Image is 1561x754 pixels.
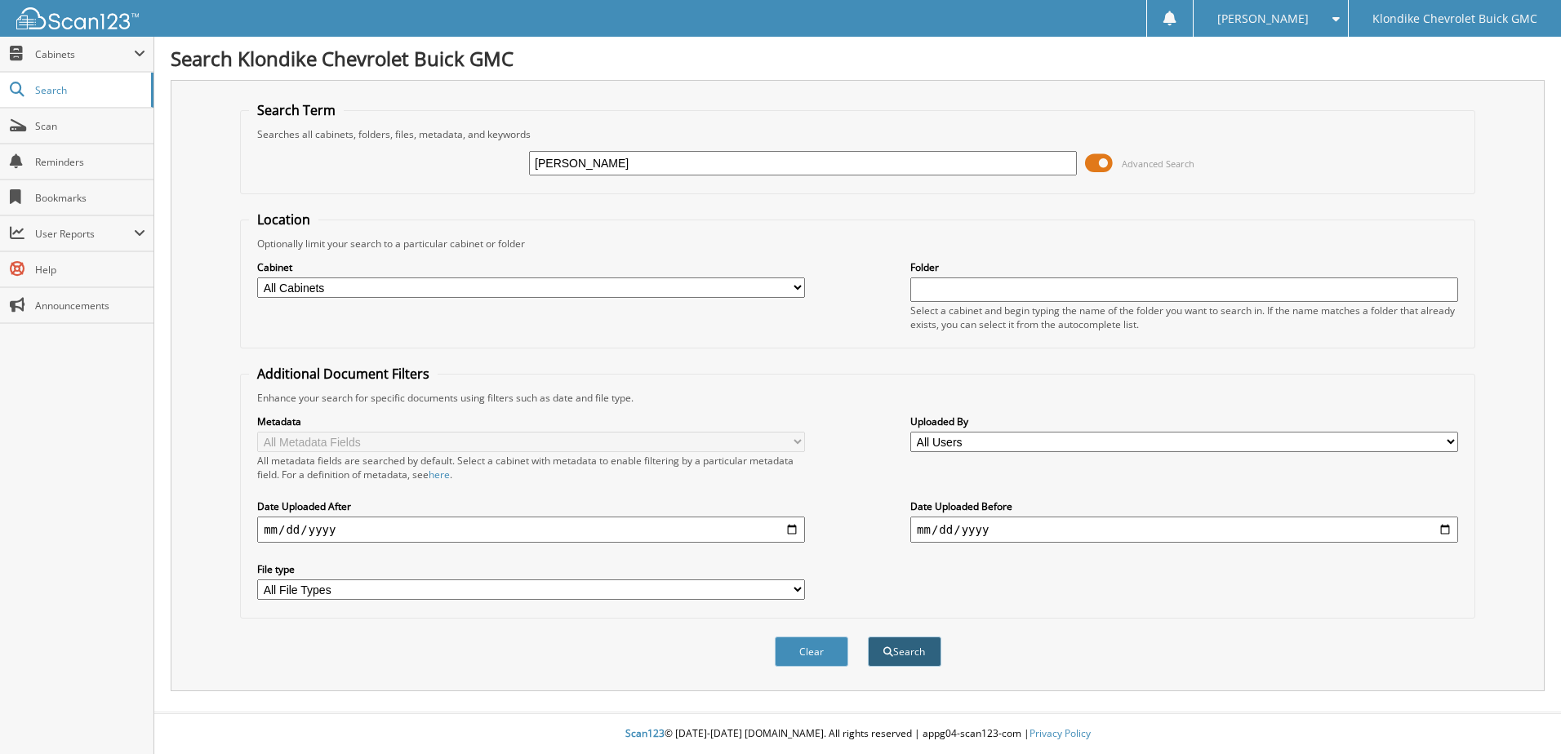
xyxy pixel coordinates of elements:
span: Search [35,83,143,97]
legend: Search Term [249,101,344,119]
span: User Reports [35,227,134,241]
span: Advanced Search [1122,157,1194,170]
input: end [910,517,1458,543]
span: [PERSON_NAME] [1217,14,1309,24]
legend: Additional Document Filters [249,365,438,383]
iframe: Chat Widget [1479,676,1561,754]
span: Help [35,263,145,277]
a: Privacy Policy [1030,726,1091,740]
label: Uploaded By [910,415,1458,428]
span: Klondike Chevrolet Buick GMC [1372,14,1537,24]
span: Bookmarks [35,191,145,205]
img: scan123-logo-white.svg [16,7,139,29]
div: All metadata fields are searched by default. Select a cabinet with metadata to enable filtering b... [257,454,805,481]
label: Date Uploaded After [257,499,805,513]
h1: Search Klondike Chevrolet Buick GMC [171,45,1545,72]
span: Cabinets [35,47,134,61]
span: Reminders [35,155,145,169]
label: Metadata [257,415,805,428]
label: Cabinet [257,260,805,274]
div: Optionally limit your search to a particular cabinet or folder [249,237,1466,251]
label: Folder [910,260,1458,274]
div: © [DATE]-[DATE] [DOMAIN_NAME]. All rights reserved | appg04-scan123-com | [154,714,1561,754]
a: here [429,468,450,481]
div: Enhance your search for specific documents using filters such as date and file type. [249,391,1466,405]
label: Date Uploaded Before [910,499,1458,513]
div: Searches all cabinets, folders, files, metadata, and keywords [249,127,1466,141]
input: start [257,517,805,543]
legend: Location [249,211,318,228]
div: Select a cabinet and begin typing the name of the folder you want to search in. If the name match... [910,304,1458,331]
span: Scan123 [625,726,665,740]
span: Scan [35,119,145,133]
button: Search [868,636,941,667]
button: Clear [775,636,848,667]
label: File type [257,562,805,576]
span: Announcements [35,299,145,313]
